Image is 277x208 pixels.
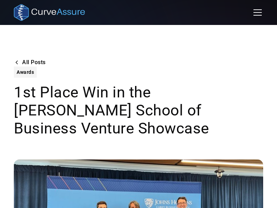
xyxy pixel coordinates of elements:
div: All Posts [22,60,46,65]
h1: 1st Place Win in the [PERSON_NAME] School of Business Venture Showcase [14,83,263,137]
a: All Posts [14,58,46,67]
a: home [14,4,85,21]
div: menu [249,4,263,21]
a: Awards [14,67,37,78]
div: Awards [17,68,34,76]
